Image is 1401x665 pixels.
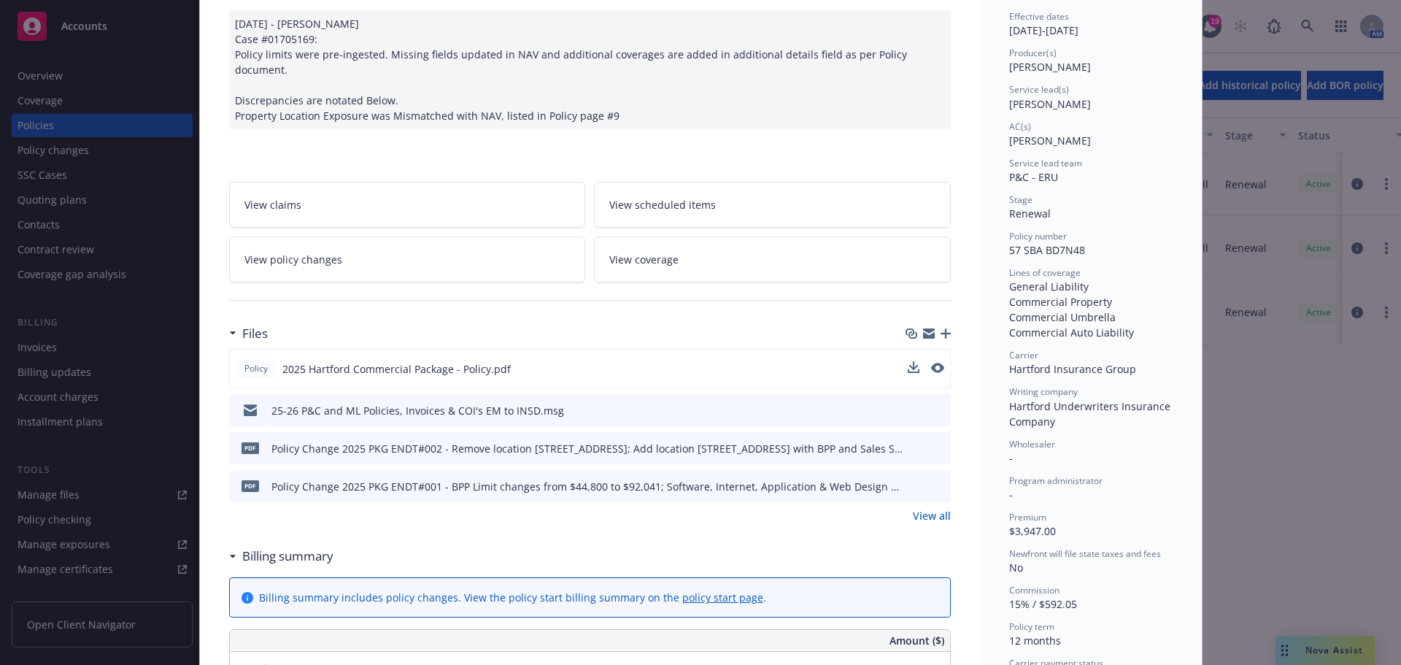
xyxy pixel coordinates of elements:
span: No [1009,561,1023,574]
button: download file [908,441,920,456]
span: Carrier [1009,349,1038,361]
a: View all [913,508,951,523]
span: $3,947.00 [1009,524,1056,538]
span: Wholesaler [1009,438,1055,450]
div: Billing summary includes policy changes. View the policy start billing summary on the . [259,590,766,605]
button: download file [908,361,919,373]
button: preview file [932,479,945,494]
span: Producer(s) [1009,47,1057,59]
span: Service lead(s) [1009,83,1069,96]
span: Amount ($) [889,633,944,648]
button: download file [908,479,920,494]
span: View policy changes [244,252,342,267]
span: 15% / $592.05 [1009,597,1077,611]
h3: Files [242,324,268,343]
div: Commercial Property [1009,294,1173,310]
span: [PERSON_NAME] [1009,60,1091,74]
span: Writing company [1009,385,1078,398]
button: preview file [932,441,945,456]
span: AC(s) [1009,120,1031,133]
span: View coverage [609,252,679,267]
span: 57 SBA BD7N48 [1009,243,1085,257]
span: - [1009,451,1013,465]
a: policy start page [682,591,763,604]
span: Effective dates [1009,10,1069,23]
div: Files [229,324,268,343]
button: download file [908,403,920,418]
div: [DATE] - [DATE] [1009,10,1173,38]
div: 25-26 P&C and ML Policies, Invoices & COI's EM to INSD.msg [271,403,564,418]
span: Lines of coverage [1009,266,1081,279]
span: Stage [1009,193,1033,206]
span: Policy [242,362,271,375]
span: [PERSON_NAME] [1009,134,1091,147]
div: Billing summary [229,547,333,566]
div: [DATE] - [PERSON_NAME] Case #01705169: Policy limits were pre-ingested. Missing fields updated in... [229,10,951,129]
a: View policy changes [229,237,586,282]
a: View coverage [594,237,951,282]
span: View claims [244,197,301,212]
button: preview file [931,361,944,377]
h3: Billing summary [242,547,333,566]
div: Policy Change 2025 PKG ENDT#001 - BPP Limit changes from $44,800 to $92,041; Software, Internet, ... [271,479,903,494]
span: Commission [1009,584,1060,596]
button: preview file [931,363,944,373]
span: Hartford Insurance Group [1009,362,1136,376]
span: pdf [242,442,259,453]
span: Hartford Underwriters Insurance Company [1009,399,1173,428]
div: Commercial Umbrella [1009,310,1173,325]
div: Commercial Auto Liability [1009,325,1173,340]
span: 12 months [1009,634,1061,647]
a: View claims [229,182,586,228]
span: 2025 Hartford Commercial Package - Policy.pdf [282,361,511,377]
span: Renewal [1009,207,1051,220]
span: Policy term [1009,620,1054,633]
button: preview file [932,403,945,418]
span: Service lead team [1009,157,1082,169]
div: Policy Change 2025 PKG ENDT#002 - Remove location [STREET_ADDRESS]; Add location [STREET_ADDRESS]... [271,441,903,456]
span: [PERSON_NAME] [1009,97,1091,111]
span: - [1009,488,1013,501]
button: download file [908,361,919,377]
div: General Liability [1009,279,1173,294]
span: Program administrator [1009,474,1103,487]
span: pdf [242,480,259,491]
span: Newfront will file state taxes and fees [1009,547,1161,560]
span: Premium [1009,511,1046,523]
span: View scheduled items [609,197,716,212]
a: View scheduled items [594,182,951,228]
span: Policy number [1009,230,1067,242]
span: P&C - ERU [1009,170,1058,184]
